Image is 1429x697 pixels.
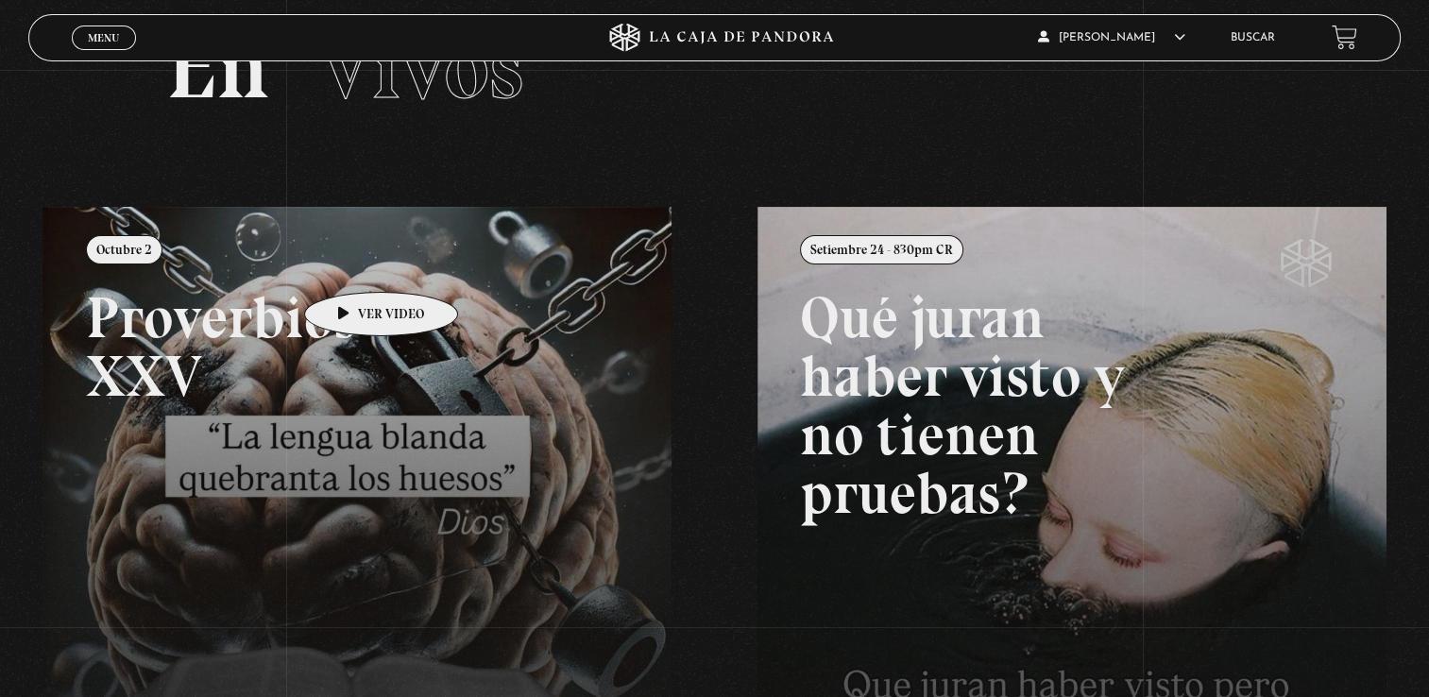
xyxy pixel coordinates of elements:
[81,48,126,61] span: Cerrar
[1038,32,1185,43] span: [PERSON_NAME]
[1231,32,1275,43] a: Buscar
[88,32,119,43] span: Menu
[166,23,1264,112] h2: En
[1332,25,1357,50] a: View your shopping cart
[317,13,523,121] span: Vivos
